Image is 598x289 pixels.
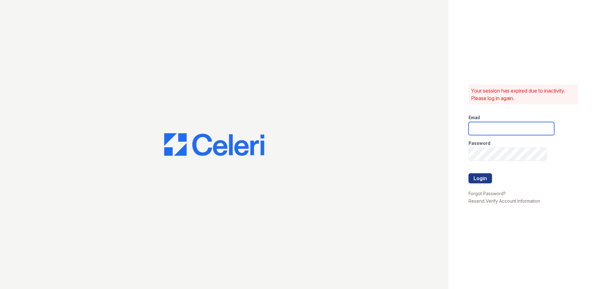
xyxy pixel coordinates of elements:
button: Login [469,173,492,183]
label: Password [469,140,490,146]
a: Forgot Password? [469,191,506,196]
p: Your session has expired due to inactivity. Please log in again. [471,87,575,102]
a: Resend Verify Account Information [469,198,540,204]
label: Email [469,114,480,121]
img: CE_Logo_Blue-a8612792a0a2168367f1c8372b55b34899dd931a85d93a1a3d3e32e68fde9ad4.png [164,133,264,156]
